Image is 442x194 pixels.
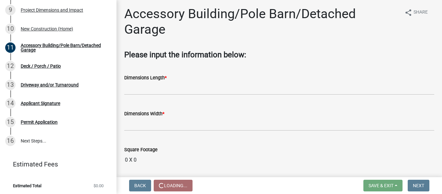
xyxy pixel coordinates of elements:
[5,5,16,15] div: 9
[5,117,16,127] div: 15
[94,184,104,188] span: $0.00
[408,180,429,191] button: Next
[21,8,83,12] div: Project Dimensions and Impact
[5,98,16,108] div: 14
[21,43,106,52] div: Accessory Building/Pole Barn/Detached Garage
[129,180,151,191] button: Back
[164,183,187,188] span: Loading...
[21,120,58,124] div: Permit Application
[363,180,403,191] button: Save & Exit
[414,9,428,17] span: Share
[13,184,41,188] span: Estimated Total
[124,148,158,152] label: Square Footage
[21,64,61,68] div: Deck / Porch / Patio
[5,24,16,34] div: 10
[21,83,79,87] div: Driveway and/or Turnaround
[124,112,164,116] label: Dimensions Width
[5,42,16,53] div: 11
[5,136,16,146] div: 16
[369,183,393,188] span: Save & Exit
[5,61,16,71] div: 12
[5,80,16,90] div: 13
[124,76,167,80] label: Dimensions Length
[413,183,424,188] span: Next
[134,183,146,188] span: Back
[124,6,398,37] h1: Accessory Building/Pole Barn/Detached Garage
[124,50,246,59] strong: Please input the information below:
[404,9,412,17] i: share
[5,158,106,171] a: Estimated Fees
[154,180,193,191] button: Loading...
[21,101,60,106] div: Applicant Signature
[21,27,73,31] div: New Construction (Home)
[399,6,433,19] button: shareShare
